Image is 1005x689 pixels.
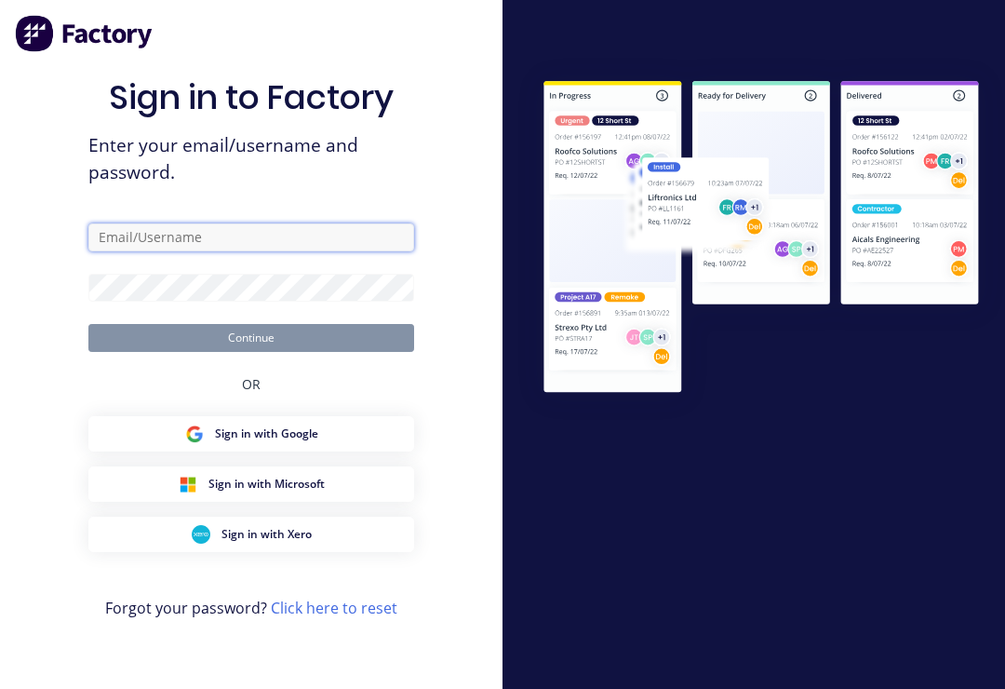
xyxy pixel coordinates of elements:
span: Enter your email/username and password. [88,132,414,186]
button: Google Sign inSign in with Google [88,416,414,452]
img: Microsoft Sign in [179,475,197,493]
span: Sign in with Microsoft [208,476,325,493]
img: Xero Sign in [192,525,210,544]
img: Factory [15,15,154,52]
button: Xero Sign inSign in with Xero [88,517,414,552]
input: Email/Username [88,223,414,251]
a: Click here to reset [271,598,397,618]
h1: Sign in to Factory [109,77,394,117]
img: Sign in [517,57,1005,421]
span: Forgot your password? [105,597,397,619]
button: Microsoft Sign inSign in with Microsoft [88,466,414,502]
span: Sign in with Xero [221,526,312,543]
span: Sign in with Google [215,426,318,442]
img: Google Sign in [185,425,204,443]
div: OR [242,352,261,416]
button: Continue [88,324,414,352]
